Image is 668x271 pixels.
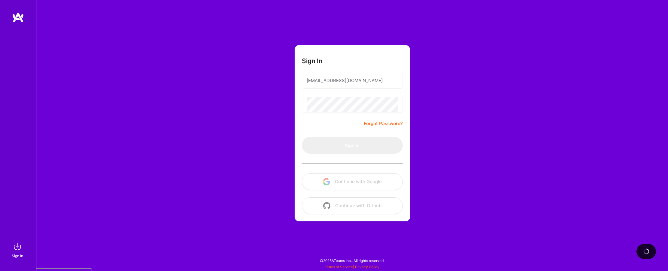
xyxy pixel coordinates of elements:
[302,57,323,65] h3: Sign In
[12,12,24,23] img: logo
[643,248,649,254] img: loading
[24,35,29,40] img: tab_domain_overview_orange.svg
[10,16,14,20] img: website_grey.svg
[302,197,403,214] button: Continue with Github
[65,35,104,39] div: Keywords nach Traffic
[355,265,379,269] a: Privacy Policy
[323,202,330,209] img: icon
[36,253,668,268] div: © 2025 ATeams Inc., All rights reserved.
[10,10,14,14] img: logo_orange.svg
[31,35,44,39] div: Domain
[17,10,29,14] div: v 4.0.25
[325,265,379,269] span: |
[59,35,63,40] img: tab_keywords_by_traffic_grey.svg
[13,241,23,259] a: sign inSign In
[12,253,23,259] div: Sign In
[302,173,403,190] button: Continue with Google
[307,73,398,88] input: Email...
[364,120,403,127] a: Forgot Password?
[325,265,353,269] a: Terms of Service
[11,241,23,253] img: sign in
[302,137,403,154] button: Sign In
[323,178,330,185] img: icon
[16,16,66,20] div: Domain: [DOMAIN_NAME]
